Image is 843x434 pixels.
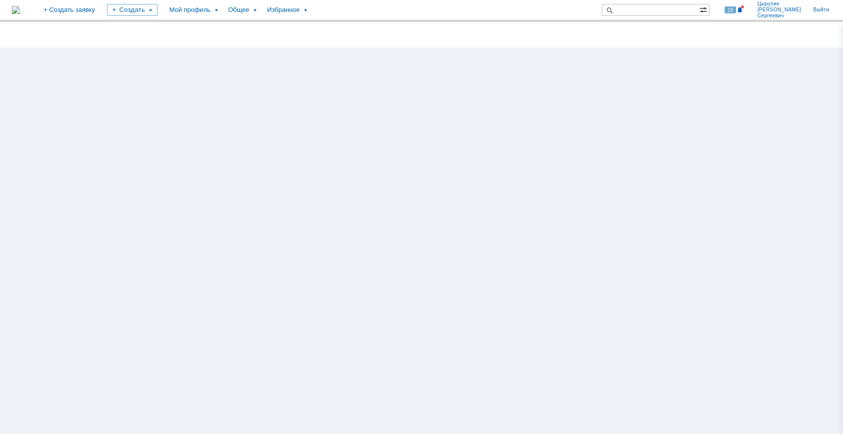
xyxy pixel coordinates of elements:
[12,6,20,14] img: logo
[725,6,736,13] span: 19
[757,13,801,19] span: Сергеевич
[699,4,709,14] span: Расширенный поиск
[757,1,801,7] span: Цырулик
[757,7,801,13] span: [PERSON_NAME]
[107,4,158,16] div: Создать
[12,6,20,14] a: Перейти на домашнюю страницу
